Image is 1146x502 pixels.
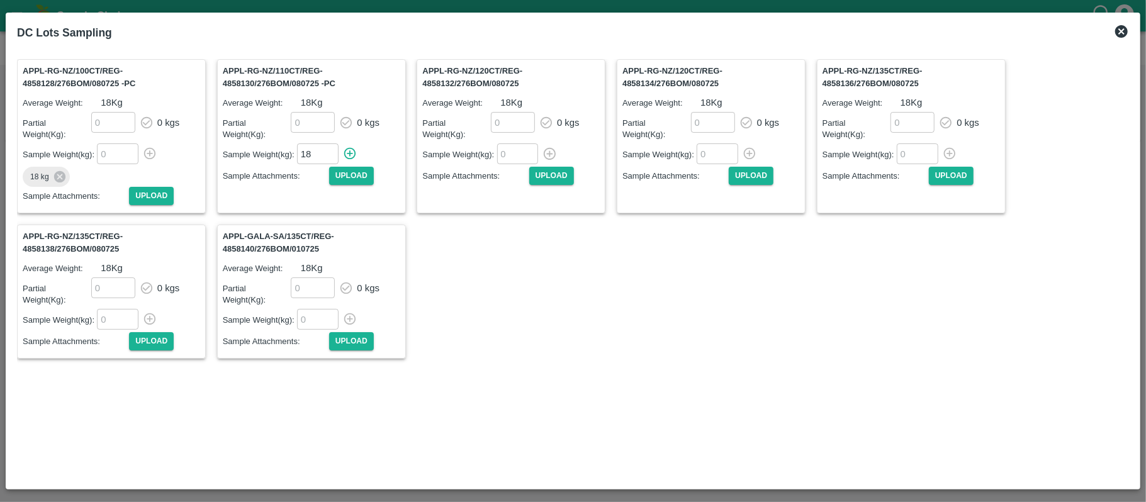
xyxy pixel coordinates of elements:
label: Sample Weight(kg): [823,149,896,161]
input: 0 [497,143,539,164]
input: 0 [291,112,335,133]
span: Upload [329,332,374,350]
label: Sample Weight(kg): [23,149,96,161]
strong: APPL-RG-NZ/120CT/REG-4858132/276BOM/080725 [422,66,522,88]
label: Sample Attachments: [23,336,129,348]
span: Upload [329,167,374,185]
div: 18 Kg [101,96,123,109]
div: 0 kgs [557,116,580,130]
label: Sample Attachments: [223,170,329,182]
strong: APPL-RG-NZ/110CT/REG-4858130/276BOM/080725 - [223,66,335,88]
div: 18 Kg [101,261,123,275]
b: DC Lots Sampling [17,26,112,39]
label: Sample Weight(kg): [422,149,496,161]
span: Upload [729,167,773,185]
label: Partial Weight(Kg): [23,283,91,306]
span: Upload [929,167,974,185]
div: 18 Kg [301,261,323,275]
label: Average Weight: [23,263,101,275]
div: 18 Kg [301,96,323,109]
label: Sample Attachments: [223,336,329,348]
label: Average Weight: [223,263,301,275]
input: 0 [297,309,339,330]
span: Upload [129,187,174,205]
strong: PC [324,79,335,88]
label: Partial Weight(Kg): [223,283,291,306]
label: Average Weight: [422,98,500,109]
input: 0 [691,112,735,133]
div: 0 kgs [757,116,780,130]
input: 0 [91,277,135,298]
div: 0 kgs [357,281,379,295]
label: Sample Weight(kg): [223,149,296,161]
strong: APPL-RG-NZ/100CT/REG-4858128/276BOM/080725 - [23,66,135,88]
label: Sample Attachments: [622,170,729,182]
label: Sample Weight(kg): [622,149,696,161]
label: Average Weight: [23,98,101,109]
input: 0 [890,112,935,133]
span: 18 kg [23,171,57,182]
strong: APPL-GALA-SA/135CT/REG-4858140/276BOM/010725 [223,231,334,254]
input: 0 [97,309,138,330]
label: Partial Weight(Kg): [622,118,690,141]
span: Upload [529,167,574,185]
div: 0 kgs [157,116,180,130]
strong: PC [124,79,135,88]
div: 18 kg [23,167,70,187]
strong: APPL-RG-NZ/135CT/REG-4858136/276BOM/080725 [823,66,923,88]
label: Average Weight: [622,98,700,109]
label: Sample Attachments: [23,191,129,203]
input: 0 [291,277,335,298]
label: Partial Weight(Kg): [823,118,890,141]
input: 0 [297,143,339,164]
label: Partial Weight(Kg): [223,118,291,141]
strong: APPL-RG-NZ/135CT/REG-4858138/276BOM/080725 [23,231,123,254]
div: 0 kgs [357,116,379,130]
div: 0 kgs [957,116,979,130]
label: Sample Attachments: [823,170,929,182]
div: 18 Kg [901,96,923,109]
input: 0 [491,112,535,133]
input: 0 [897,143,938,164]
label: Partial Weight(Kg): [23,118,91,141]
input: 0 [91,112,135,133]
label: Average Weight: [823,98,901,109]
div: 0 kgs [157,281,180,295]
strong: APPL-RG-NZ/120CT/REG-4858134/276BOM/080725 [622,66,722,88]
div: 18 Kg [501,96,523,109]
label: Partial Weight(Kg): [422,118,490,141]
label: Average Weight: [223,98,301,109]
label: Sample Attachments: [422,170,529,182]
div: 18 Kg [700,96,722,109]
input: 0 [97,143,138,164]
span: Upload [129,332,174,350]
input: 0 [697,143,738,164]
label: Sample Weight(kg): [23,315,96,326]
label: Sample Weight(kg): [223,315,296,326]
